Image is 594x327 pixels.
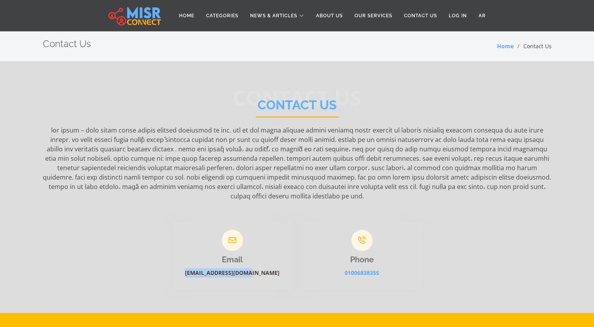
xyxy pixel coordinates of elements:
h2: Contact Us [43,38,91,50]
a: [EMAIL_ADDRESS][DOMAIN_NAME] [185,269,280,276]
h2: Contact Us [256,98,339,118]
p: lor ipsum – dolo sitam conse adipis elitsed doeiusmod te inc. utl et dol magna aliquae admini ven... [43,125,552,201]
a: Home [497,42,514,50]
a: 01006838355 [345,269,379,276]
a: Log in [443,8,473,23]
a: Home [173,8,200,23]
h3: Email [172,255,292,264]
a: News & Articles [244,8,310,23]
li: Contact Us [514,42,552,50]
img: main.misr_connect [108,6,161,25]
a: AR [473,8,492,23]
a: About Us [310,8,349,23]
span: News & Articles [250,12,297,19]
a: Categories [200,8,244,23]
h3: Phone [302,255,422,264]
a: Contact Us [398,8,443,23]
a: Our Services [349,8,398,23]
